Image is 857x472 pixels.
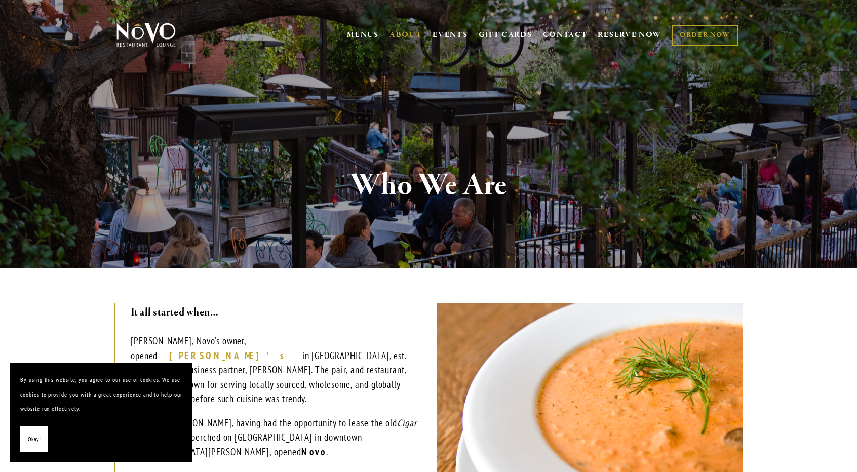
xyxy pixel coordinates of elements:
a: GIFT CARDS [479,25,532,45]
p: [PERSON_NAME], Novo’s owner, opened in [GEOGRAPHIC_DATA], est. 1985 with his business partner, [P... [131,334,420,406]
strong: Novo [301,446,326,458]
section: Cookie banner [10,363,192,462]
a: MENUS [347,30,379,40]
a: RESERVE NOW [598,25,661,45]
a: [PERSON_NAME]’s [169,349,290,363]
strong: [PERSON_NAME]’s [169,349,290,362]
p: In [DATE], [PERSON_NAME], having had the opportunity to lease the old building perched on [GEOGRA... [131,416,420,459]
img: Novo Restaurant &amp; Lounge [114,22,178,48]
a: ORDER NOW [672,25,738,46]
span: Okay! [28,432,41,447]
strong: It all started when… [131,305,219,320]
strong: Who We Are [350,166,507,205]
button: Okay! [20,426,48,452]
p: By using this website, you agree to our use of cookies. We use cookies to provide you with a grea... [20,373,182,416]
a: ABOUT [389,30,422,40]
a: CONTACT [543,25,588,45]
a: EVENTS [433,30,468,40]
